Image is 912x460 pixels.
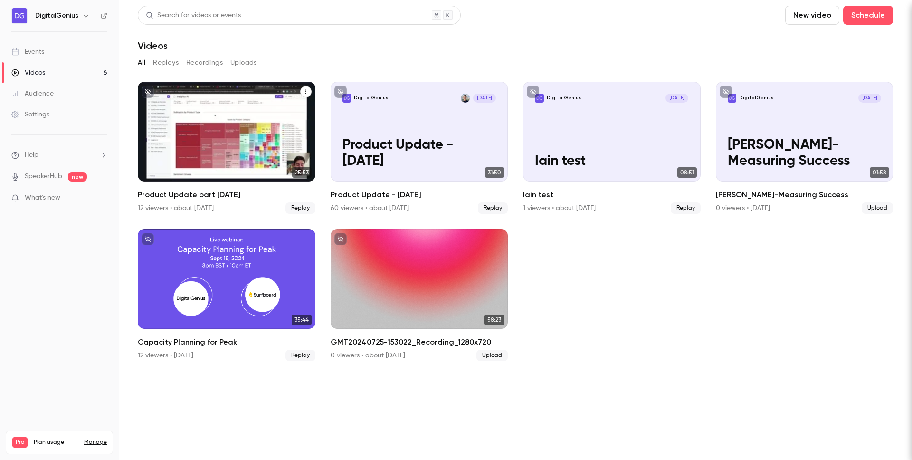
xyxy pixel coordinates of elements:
a: Product Update - July 2025DigitalGeniusAttila Brozik[DATE]Product Update - [DATE]31:50Product Upd... [331,82,508,214]
li: Product Update - July 2025 [331,82,508,214]
div: 60 viewers • about [DATE] [331,203,409,213]
li: Thomas-Staudte-Measuring Success [716,82,893,214]
span: Plan usage [34,439,78,446]
span: 58:23 [484,315,504,325]
span: 31:50 [485,167,504,178]
div: Videos [11,68,45,77]
div: 1 viewers • about [DATE] [523,203,596,213]
a: SpeakerHub [25,172,62,182]
span: Replay [285,202,315,214]
h2: Product Update part [DATE] [138,189,315,201]
div: 12 viewers • about [DATE] [138,203,214,213]
p: DigitalGenius [354,95,388,101]
button: unpublished [142,86,154,98]
li: help-dropdown-opener [11,150,107,160]
li: GMT20240725-153022_Recording_1280x720 [331,229,508,361]
h2: [PERSON_NAME]-Measuring Success [716,189,893,201]
button: New video [785,6,839,25]
a: 58:23GMT20240725-153022_Recording_1280x7200 viewers • about [DATE]Upload [331,229,508,361]
li: Capacity Planning for Peak [138,229,315,361]
span: [DATE] [473,94,496,103]
button: unpublished [720,86,732,98]
iframe: Noticeable Trigger [96,194,107,202]
span: 25:53 [292,167,312,178]
div: Events [11,47,44,57]
div: 0 viewers • [DATE] [716,203,770,213]
button: unpublished [334,86,347,98]
h2: GMT20240725-153022_Recording_1280x720 [331,336,508,348]
section: Videos [138,6,893,454]
span: 01:58 [870,167,889,178]
img: DigitalGenius [12,8,27,23]
h2: Iain test [523,189,701,201]
button: Replays [153,55,179,70]
p: DigitalGenius [739,95,773,101]
button: Recordings [186,55,223,70]
span: What's new [25,193,60,203]
p: [PERSON_NAME]-Measuring Success [728,137,881,170]
a: 35:44Capacity Planning for Peak12 viewers • [DATE]Replay [138,229,315,361]
span: Pro [12,437,28,448]
span: [DATE] [858,94,881,103]
li: Iain test [523,82,701,214]
a: 25:53Product Update part [DATE]12 viewers • about [DATE]Replay [138,82,315,214]
span: Replay [478,202,508,214]
p: Product Update - [DATE] [342,137,496,170]
span: new [68,172,87,182]
img: Product Update - July 2025 [342,94,351,103]
span: 35:44 [292,315,312,325]
div: Search for videos or events [146,10,241,20]
div: Settings [11,110,49,119]
div: 12 viewers • [DATE] [138,351,193,360]
img: Attila Brozik [461,94,470,103]
li: Product Update part 2 - August 2025 [138,82,315,214]
span: [DATE] [665,94,688,103]
div: Audience [11,89,54,98]
img: Iain test [535,94,544,103]
a: Iain testDigitalGenius[DATE]Iain test08:51Iain test1 viewers • about [DATE]Replay [523,82,701,214]
span: Replay [671,202,701,214]
span: Replay [285,350,315,361]
h1: Videos [138,40,168,51]
p: DigitalGenius [547,95,581,101]
button: unpublished [142,233,154,245]
div: 0 viewers • about [DATE] [331,351,405,360]
h2: Capacity Planning for Peak [138,336,315,348]
span: Upload [476,350,508,361]
span: Upload [862,202,893,214]
a: Thomas-Staudte-Measuring SuccessDigitalGenius[DATE][PERSON_NAME]-Measuring Success01:58[PERSON_NA... [716,82,893,214]
button: Schedule [843,6,893,25]
button: All [138,55,145,70]
p: Iain test [535,153,688,170]
button: Uploads [230,55,257,70]
span: Help [25,150,38,160]
span: 08:51 [677,167,697,178]
h6: DigitalGenius [35,11,78,20]
a: Manage [84,439,107,446]
ul: Videos [138,82,893,361]
img: Thomas-Staudte-Measuring Success [728,94,737,103]
button: unpublished [334,233,347,245]
h2: Product Update - [DATE] [331,189,508,201]
button: unpublished [527,86,539,98]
